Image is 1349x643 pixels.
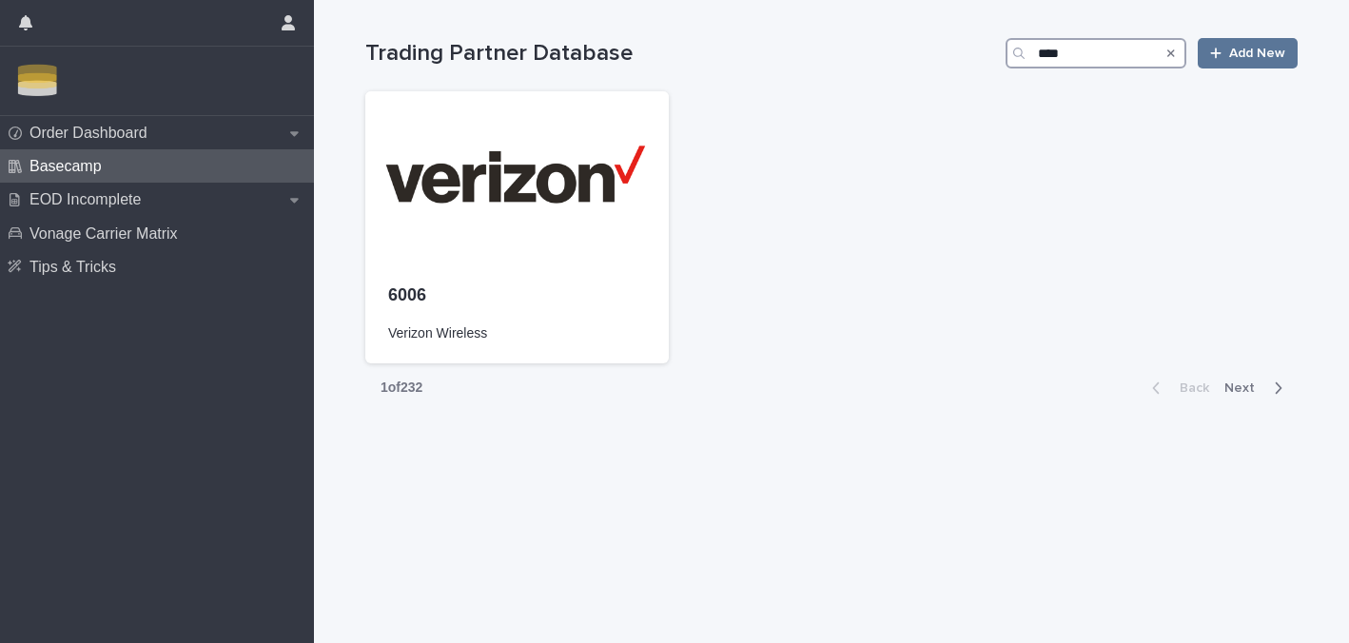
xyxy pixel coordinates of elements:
[22,124,163,142] p: Order Dashboard
[365,363,438,412] p: 1 of 232
[1137,380,1217,397] button: Back
[22,224,193,243] p: Vonage Carrier Matrix
[22,157,117,175] p: Basecamp
[1229,47,1285,60] span: Add New
[22,190,156,208] p: EOD Incomplete
[1217,380,1298,397] button: Next
[365,91,669,363] a: 6006Verizon Wireless
[22,258,131,276] p: Tips & Tricks
[1198,38,1298,68] a: Add New
[1168,381,1209,395] span: Back
[1006,38,1186,68] input: Search
[1224,381,1266,395] span: Next
[388,325,487,341] span: Verizon Wireless
[365,40,998,68] h1: Trading Partner Database
[15,62,60,100] img: Zbn3osBRTqmJoOucoKu4
[388,285,646,306] p: 6006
